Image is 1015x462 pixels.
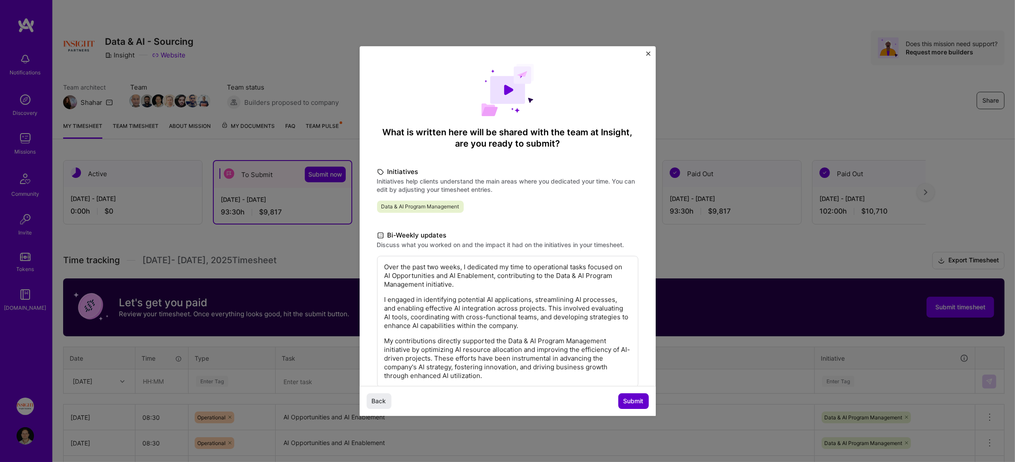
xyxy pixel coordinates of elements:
label: Initiatives help clients understand the main areas where you dedicated your time. You can edit by... [377,177,638,194]
button: Close [646,51,651,60]
p: I engaged in identifying potential AI applications, streamlining AI processes, and enabling effec... [384,295,631,330]
img: Demo day [481,64,534,116]
button: Submit [618,393,649,409]
label: Discuss what you worked on and the impact it had on the initiatives in your timesheet. [377,241,638,249]
i: icon DocumentBlack [377,231,384,241]
h4: What is written here will be shared with the team at Insight , are you ready to submit? [377,127,638,149]
span: Submit [624,397,644,405]
p: Over the past two weeks, I dedicated my time to operational tasks focused on AI Opportunities and... [384,263,631,289]
i: icon TagBlack [377,167,384,177]
p: My contributions directly supported the Data & AI Program Management initiative by optimizing AI ... [384,337,631,380]
label: Bi-Weekly updates [377,230,638,241]
label: Initiatives [377,167,638,177]
span: Data & AI Program Management [377,201,464,213]
button: Back [367,393,391,409]
span: Back [372,397,386,405]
